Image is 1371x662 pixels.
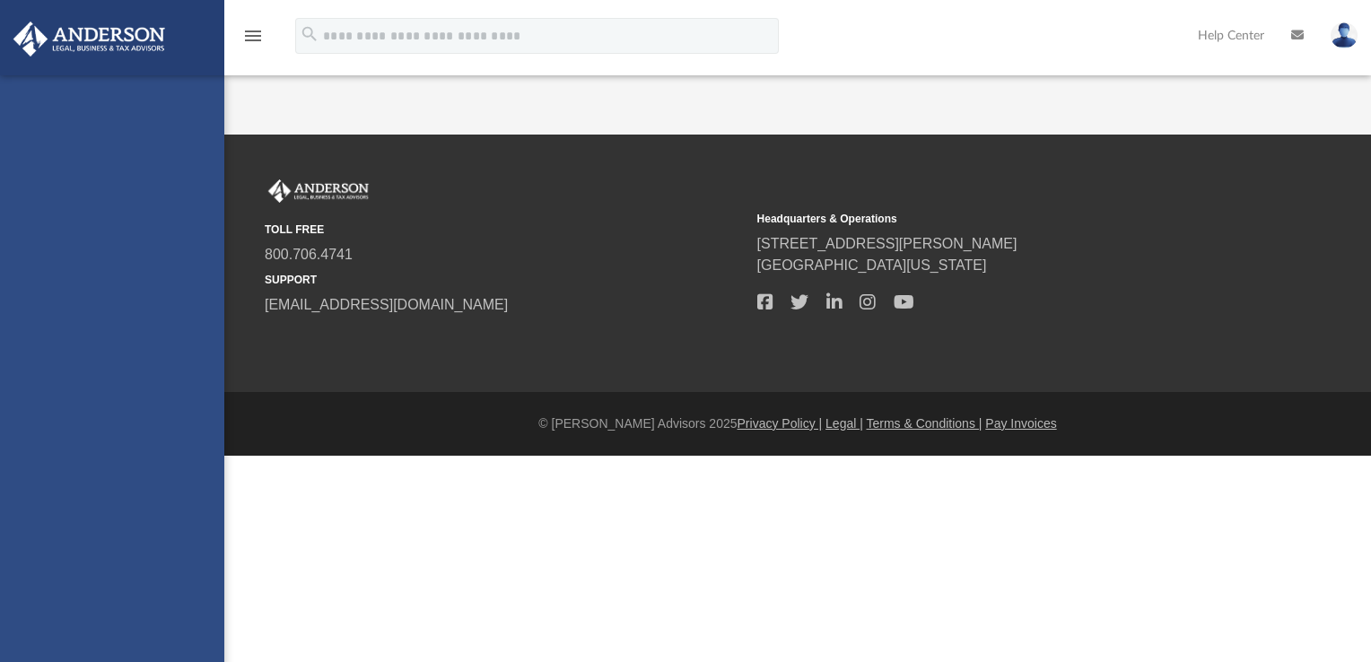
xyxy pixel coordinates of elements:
[242,25,264,47] i: menu
[265,272,745,288] small: SUPPORT
[985,416,1056,431] a: Pay Invoices
[265,297,508,312] a: [EMAIL_ADDRESS][DOMAIN_NAME]
[224,414,1371,433] div: © [PERSON_NAME] Advisors 2025
[242,34,264,47] a: menu
[757,257,987,273] a: [GEOGRAPHIC_DATA][US_STATE]
[300,24,319,44] i: search
[757,236,1017,251] a: [STREET_ADDRESS][PERSON_NAME]
[8,22,170,57] img: Anderson Advisors Platinum Portal
[757,211,1237,227] small: Headquarters & Operations
[265,179,372,203] img: Anderson Advisors Platinum Portal
[1331,22,1358,48] img: User Pic
[265,247,353,262] a: 800.706.4741
[867,416,982,431] a: Terms & Conditions |
[738,416,823,431] a: Privacy Policy |
[265,222,745,238] small: TOLL FREE
[825,416,863,431] a: Legal |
